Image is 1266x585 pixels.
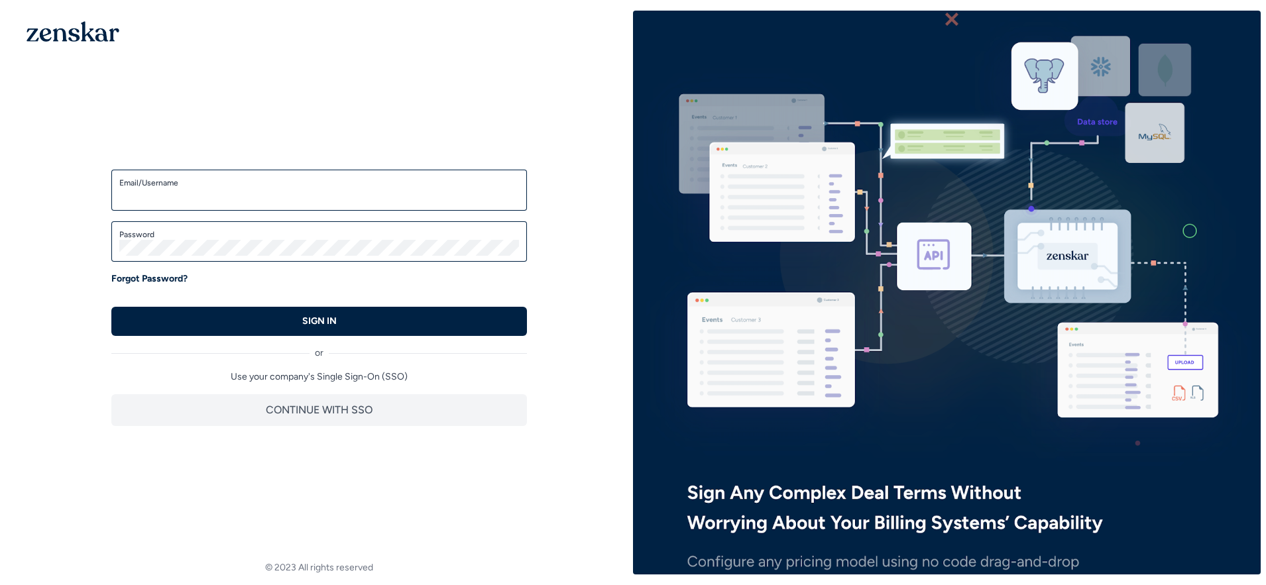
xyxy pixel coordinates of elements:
label: Password [119,229,519,240]
a: Forgot Password? [111,272,188,286]
p: Use your company's Single Sign-On (SSO) [111,370,527,384]
button: SIGN IN [111,307,527,336]
label: Email/Username [119,178,519,188]
div: or [111,336,527,360]
p: SIGN IN [302,315,337,328]
button: CONTINUE WITH SSO [111,394,527,426]
footer: © 2023 All rights reserved [5,561,633,574]
img: 1OGAJ2xQqyY4LXKgY66KYq0eOWRCkrZdAb3gUhuVAqdWPZE9SRJmCz+oDMSn4zDLXe31Ii730ItAGKgCKgCCgCikA4Av8PJUP... [27,21,119,42]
